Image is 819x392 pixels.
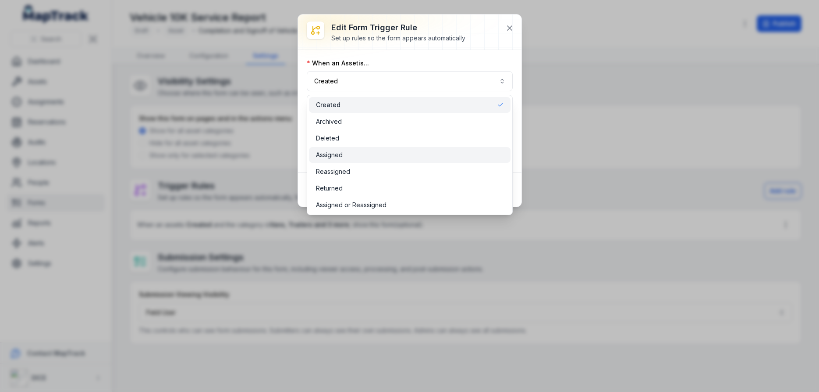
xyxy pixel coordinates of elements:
[307,71,513,91] button: Created
[316,201,386,209] span: Assigned or Reassigned
[307,95,513,215] div: Created
[316,101,340,109] span: Created
[316,151,343,159] span: Assigned
[316,184,343,193] span: Returned
[316,167,350,176] span: Reassigned
[316,134,339,143] span: Deleted
[316,117,342,126] span: Archived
